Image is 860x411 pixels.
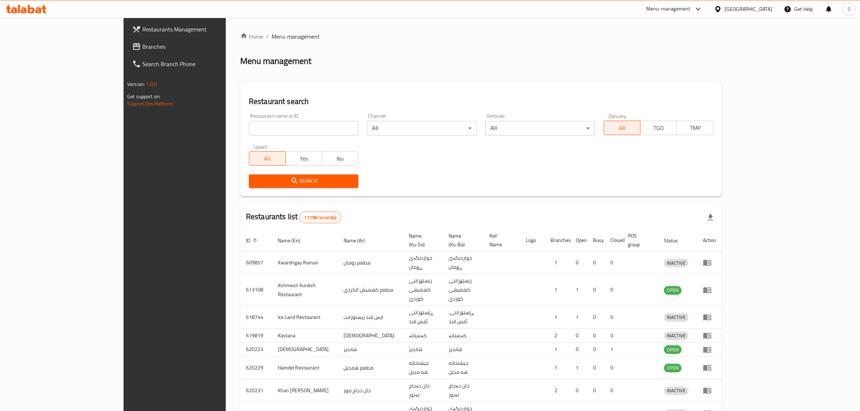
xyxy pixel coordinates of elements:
[272,251,338,274] td: Xwardngay Roman
[664,286,682,294] span: OPEN
[605,274,622,306] td: 0
[664,236,687,245] span: Status
[703,313,716,321] div: Menu
[664,346,682,354] span: OPEN
[249,151,286,166] button: All
[545,274,570,306] td: 1
[403,379,443,402] td: خان دەجاج تەنور
[703,386,716,395] div: Menu
[664,259,688,267] div: INACTIVE
[664,364,682,372] span: OPEN
[403,251,443,274] td: خواردنگەی ڕۆمان
[545,306,570,329] td: 1
[605,329,622,343] td: 0
[249,96,713,107] h2: Restaurant search
[299,212,341,223] div: Total records count
[142,60,262,68] span: Search Branch Phone
[545,356,570,379] td: 1
[664,345,682,354] div: OPEN
[545,379,570,402] td: 2
[343,236,374,245] span: Name (Ar)
[725,5,772,13] div: [GEOGRAPHIC_DATA]
[605,306,622,329] td: 0
[272,306,338,329] td: Ice Land Restaurant
[489,232,512,249] span: Ref. Name
[570,356,587,379] td: 1
[443,379,484,402] td: خان دەجاج تەنور
[664,313,688,322] div: INACTIVE
[403,329,443,343] td: کەستانە
[255,177,353,186] span: Search
[338,356,403,379] td: مطعم همديل
[403,274,443,306] td: رێستۆرانتی کشمیشى كوردى
[587,251,605,274] td: 0
[703,345,716,354] div: Menu
[272,342,338,356] td: [DEMOGRAPHIC_DATA]
[443,342,484,356] td: شانديز
[605,229,622,251] th: Closed
[142,25,262,34] span: Restaurants Management
[485,121,595,135] div: All
[272,274,338,306] td: Kshmesh Kurdish Restaurant
[338,342,403,356] td: شانديز
[240,55,311,67] h2: Menu management
[703,331,716,340] div: Menu
[664,313,688,321] span: INACTIVE
[126,55,267,73] a: Search Branch Phone
[587,342,605,356] td: 0
[338,274,403,306] td: مطعم كشميش الكردي
[126,38,267,55] a: Branches
[640,121,677,135] button: TGO
[338,251,403,274] td: مطعم رومان
[702,209,719,226] div: Export file
[587,229,605,251] th: Busy
[570,342,587,356] td: 0
[272,379,338,402] td: Khan [PERSON_NAME]
[664,286,682,295] div: OPEN
[664,386,688,395] span: INACTIVE
[249,174,359,188] button: Search
[697,229,722,251] th: Action
[285,151,322,166] button: Yes
[409,232,434,249] span: Name (Ku-So)
[146,79,157,89] span: 1.0.0
[127,92,160,101] span: Get support on:
[703,258,716,267] div: Menu
[325,153,356,164] span: No
[520,229,545,251] th: Logo
[570,251,587,274] td: 0
[628,232,649,249] span: POS group
[570,306,587,329] td: 1
[680,123,710,133] span: TMP
[587,356,605,379] td: 0
[126,21,267,38] a: Restaurants Management
[127,79,145,89] span: Version:
[252,153,283,164] span: All
[703,286,716,294] div: Menu
[664,332,688,340] span: INACTIVE
[646,5,691,13] div: Menu-management
[289,153,319,164] span: Yes
[338,379,403,402] td: خان دجاج تنور
[570,229,587,251] th: Open
[587,306,605,329] td: 0
[605,251,622,274] td: 0
[249,121,359,135] input: Search for restaurant name or ID..
[587,329,605,343] td: 0
[272,32,320,41] span: Menu management
[272,356,338,379] td: Hamdel Restaurant
[403,342,443,356] td: شانديز
[587,274,605,306] td: 0
[240,32,722,41] nav: breadcrumb
[605,342,622,356] td: 1
[127,99,173,108] a: Support.OpsPlatform
[278,236,310,245] span: Name (En)
[545,329,570,343] td: 2
[677,121,713,135] button: TMP
[403,356,443,379] td: جيشتخانه هه مديل
[609,113,627,118] label: Delivery
[338,329,403,343] td: [DEMOGRAPHIC_DATA]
